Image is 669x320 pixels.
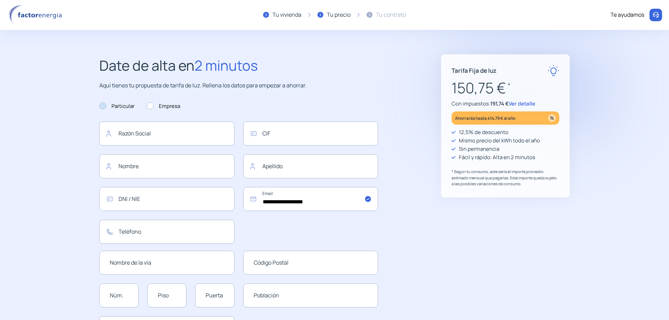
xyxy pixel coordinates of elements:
img: logo factor [7,5,66,25]
img: percentage_icon.svg [548,114,556,122]
span: 191,74 € [490,100,509,107]
p: Tarifa Fija de luz [452,66,497,75]
p: Mismo precio del kWh todo el año [459,136,540,145]
p: 150,75 € [452,76,559,100]
p: Ahorrarás hasta 414,79 € al año [455,114,515,122]
p: Fácil y rápido: Alta en 2 minutos [459,153,535,162]
p: 12,5% de descuento [459,128,508,136]
label: Particular [99,102,134,110]
span: Ver detalle [509,100,535,107]
h2: Date de alta en [99,54,378,77]
p: * Según tu consumo, este sería el importe promedio estimado mensual que pagarías. Este importe qu... [452,169,559,187]
div: Te ayudamos [610,10,644,19]
label: Empresa [147,102,180,110]
p: Sin permanencia [459,145,499,153]
p: Con impuestos: [452,100,559,108]
div: Tu vivienda [272,10,301,19]
img: llamar [652,11,659,18]
div: Tu precio [327,10,351,19]
div: Tu contrato [376,10,406,19]
span: 2 minutos [194,56,258,75]
img: rate-E.svg [548,65,559,76]
p: Aquí tienes tu propuesta de tarifa de luz. Rellena los datos para empezar a ahorrar. [99,81,378,90]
